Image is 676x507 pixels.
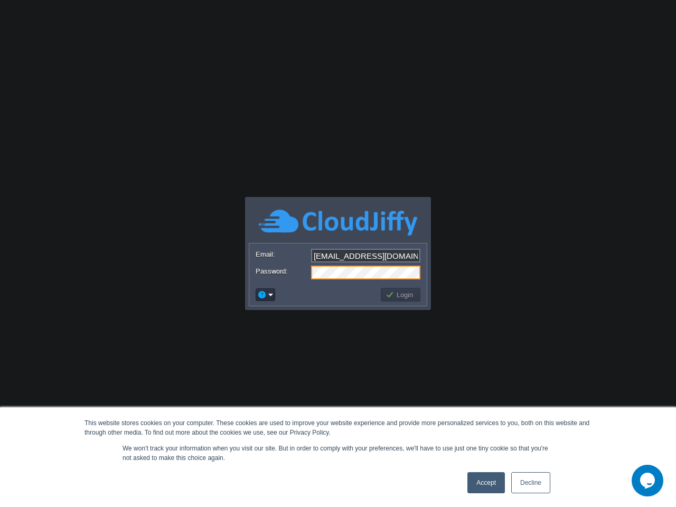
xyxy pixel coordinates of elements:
a: Decline [511,472,550,493]
label: Email: [256,249,310,260]
p: We won't track your information when you visit our site. But in order to comply with your prefere... [123,444,553,463]
a: Accept [467,472,505,493]
img: CloudJiffy [259,208,417,237]
label: Password: [256,266,310,277]
div: This website stores cookies on your computer. These cookies are used to improve your website expe... [84,418,591,437]
iframe: chat widget [632,465,665,496]
button: Login [386,290,416,299]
